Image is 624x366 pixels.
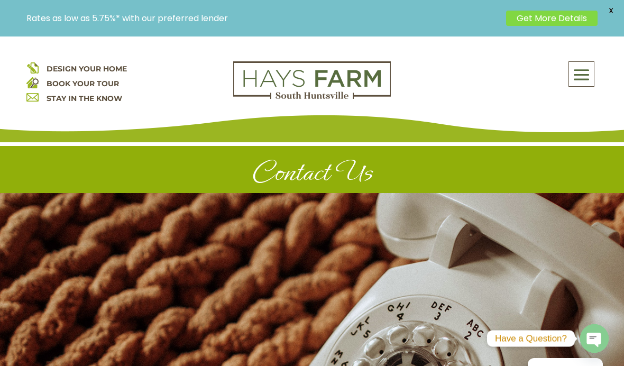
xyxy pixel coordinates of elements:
[47,79,119,88] a: BOOK YOUR TOUR
[26,76,39,88] img: book your home tour
[233,92,391,102] a: hays farm homes huntsville development
[26,61,39,74] img: design your home
[47,94,122,103] a: STAY IN THE KNOW
[233,61,391,99] img: Logo
[506,11,598,26] a: Get More Details
[26,13,501,23] p: Rates as low as 5.75%* with our preferred lender
[47,64,127,74] a: DESIGN YOUR HOME
[62,157,562,193] h1: Contact Us
[603,3,619,19] span: X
